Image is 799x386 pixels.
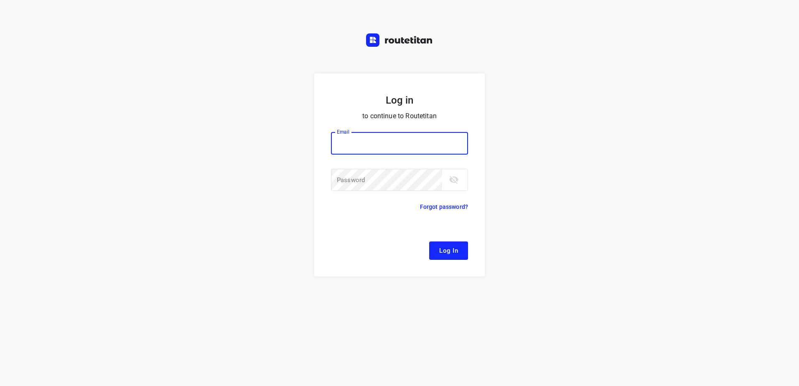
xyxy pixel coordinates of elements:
[331,110,468,122] p: to continue to Routetitan
[445,171,462,188] button: toggle password visibility
[331,94,468,107] h5: Log in
[429,241,468,260] button: Log In
[366,33,433,47] img: Routetitan
[420,202,468,212] p: Forgot password?
[439,245,458,256] span: Log In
